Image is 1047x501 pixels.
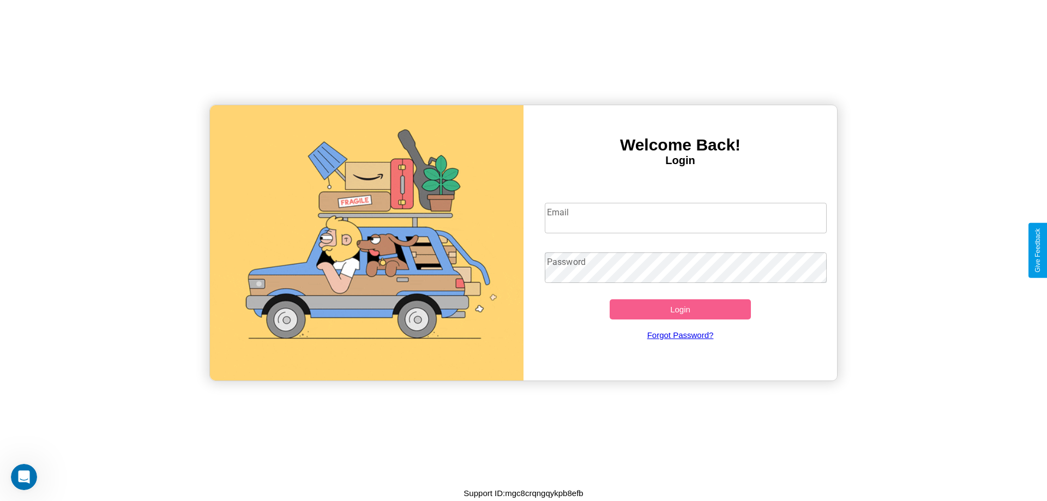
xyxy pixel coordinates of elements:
a: Forgot Password? [539,319,822,351]
iframe: Intercom live chat [11,464,37,490]
button: Login [610,299,751,319]
h4: Login [523,154,837,167]
img: gif [210,105,523,381]
h3: Welcome Back! [523,136,837,154]
div: Give Feedback [1034,228,1042,273]
p: Support ID: mgc8crqngqykpb8efb [464,486,583,500]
